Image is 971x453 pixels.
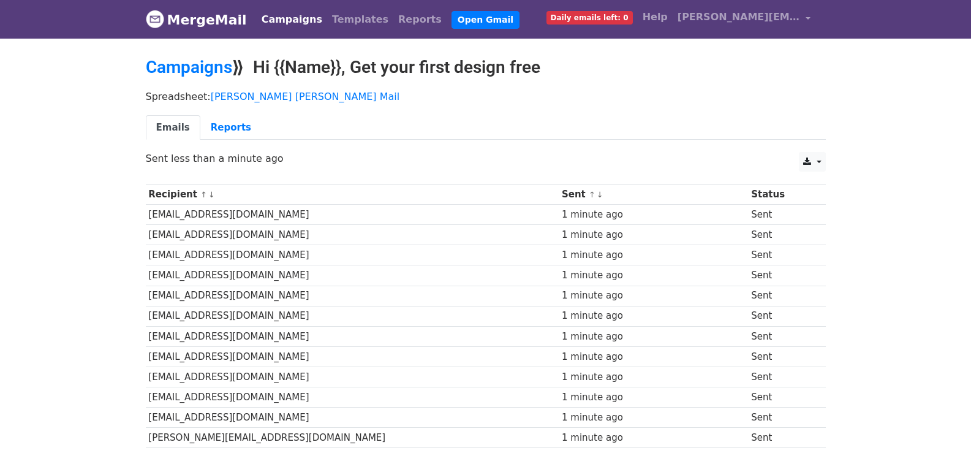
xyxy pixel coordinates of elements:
a: Reports [200,115,262,140]
td: Sent [748,346,815,367]
a: Templates [327,7,393,32]
td: Sent [748,408,815,428]
td: [EMAIL_ADDRESS][DOMAIN_NAME] [146,306,559,326]
a: Open Gmail [451,11,520,29]
a: Daily emails left: 0 [542,5,638,29]
td: [EMAIL_ADDRESS][DOMAIN_NAME] [146,387,559,408]
div: 1 minute ago [562,208,746,222]
div: 1 minute ago [562,248,746,262]
div: 1 minute ago [562,350,746,364]
td: Sent [748,265,815,286]
p: Sent less than a minute ago [146,152,826,165]
div: 1 minute ago [562,309,746,323]
a: [PERSON_NAME] [PERSON_NAME] Mail [211,91,399,102]
td: [EMAIL_ADDRESS][DOMAIN_NAME] [146,346,559,367]
td: Sent [748,306,815,326]
div: 1 minute ago [562,370,746,384]
a: Campaigns [257,7,327,32]
a: Reports [393,7,447,32]
div: 1 minute ago [562,228,746,242]
a: Help [638,5,673,29]
td: Sent [748,245,815,265]
div: 1 minute ago [562,330,746,344]
a: ↑ [589,190,595,199]
td: Sent [748,225,815,245]
div: 1 minute ago [562,411,746,425]
td: [EMAIL_ADDRESS][DOMAIN_NAME] [146,326,559,346]
a: ↓ [208,190,215,199]
td: [EMAIL_ADDRESS][DOMAIN_NAME] [146,205,559,225]
td: Sent [748,286,815,306]
td: [EMAIL_ADDRESS][DOMAIN_NAME] [146,265,559,286]
td: Sent [748,326,815,346]
div: 1 minute ago [562,390,746,405]
a: Campaigns [146,57,232,77]
td: Sent [748,367,815,387]
td: [EMAIL_ADDRESS][DOMAIN_NAME] [146,367,559,387]
td: [EMAIL_ADDRESS][DOMAIN_NAME] [146,225,559,245]
a: MergeMail [146,7,247,32]
a: ↓ [597,190,603,199]
td: Sent [748,205,815,225]
div: 1 minute ago [562,431,746,445]
td: [EMAIL_ADDRESS][DOMAIN_NAME] [146,408,559,428]
th: Recipient [146,185,559,205]
p: Spreadsheet: [146,90,826,103]
a: ↑ [200,190,207,199]
th: Sent [559,185,748,205]
td: [PERSON_NAME][EMAIL_ADDRESS][DOMAIN_NAME] [146,428,559,448]
th: Status [748,185,815,205]
span: [PERSON_NAME][EMAIL_ADDRESS][DOMAIN_NAME] [678,10,800,25]
img: MergeMail logo [146,10,164,28]
h2: ⟫ Hi {{Name}}, Get your first design free [146,57,826,78]
div: 1 minute ago [562,268,746,283]
span: Daily emails left: 0 [546,11,633,25]
a: Emails [146,115,200,140]
td: Sent [748,387,815,408]
td: Sent [748,428,815,448]
td: [EMAIL_ADDRESS][DOMAIN_NAME] [146,245,559,265]
td: [EMAIL_ADDRESS][DOMAIN_NAME] [146,286,559,306]
a: [PERSON_NAME][EMAIL_ADDRESS][DOMAIN_NAME] [673,5,816,34]
div: 1 minute ago [562,289,746,303]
